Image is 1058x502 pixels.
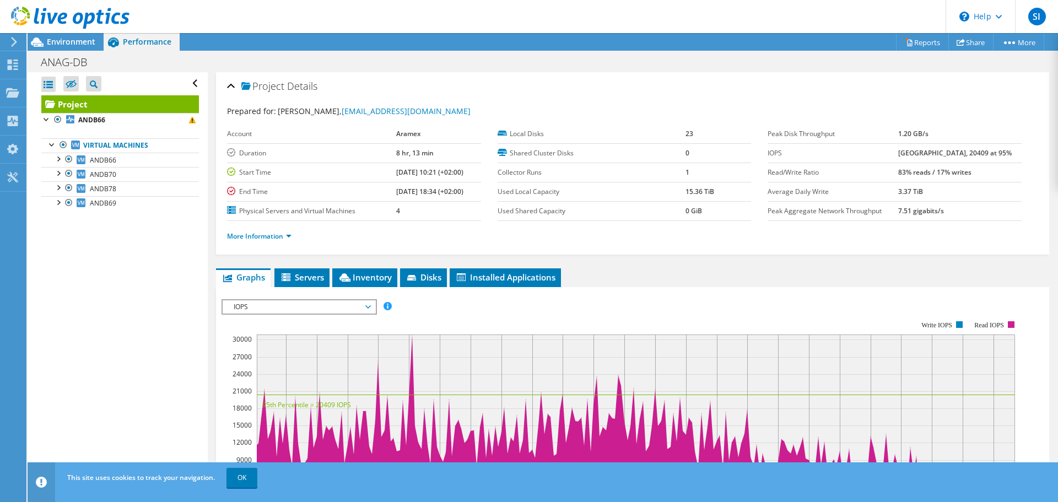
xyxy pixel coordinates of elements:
text: Read IOPS [975,321,1005,329]
a: ANDB66 [41,113,199,127]
h1: ANAG-DB [36,56,105,68]
label: End Time [227,186,396,197]
a: Virtual Machines [41,138,199,153]
label: Read/Write Ratio [768,167,898,178]
b: 3.37 TiB [898,187,923,196]
b: 7.51 gigabits/s [898,206,944,215]
span: SI [1028,8,1046,25]
span: Disks [406,272,441,283]
span: ANDB66 [90,155,116,165]
a: ANDB69 [41,196,199,210]
text: 15000 [233,420,252,430]
svg: \n [959,12,969,21]
a: ANDB78 [41,181,199,196]
text: 21000 [233,386,252,396]
text: 24000 [233,369,252,379]
label: Start Time [227,167,396,178]
span: Graphs [222,272,265,283]
b: 23 [685,129,693,138]
label: Physical Servers and Virtual Machines [227,206,396,217]
a: ANDB66 [41,153,199,167]
text: 12000 [233,438,252,447]
b: 1.20 GB/s [898,129,929,138]
b: ANDB66 [78,115,105,125]
span: Inventory [338,272,392,283]
span: ANDB69 [90,198,116,208]
span: ANDB70 [90,170,116,179]
span: Details [287,79,317,93]
text: 30000 [233,334,252,344]
span: Project [241,81,284,92]
label: IOPS [768,148,898,159]
b: 1 [685,168,689,177]
b: 0 [685,148,689,158]
label: Account [227,128,396,139]
label: Shared Cluster Disks [498,148,685,159]
text: 18000 [233,403,252,413]
span: IOPS [228,300,370,314]
label: Duration [227,148,396,159]
b: 15.36 TiB [685,187,714,196]
b: [GEOGRAPHIC_DATA], 20409 at 95% [898,148,1012,158]
b: [DATE] 10:21 (+02:00) [396,168,463,177]
label: Used Local Capacity [498,186,685,197]
span: Performance [123,36,171,47]
span: This site uses cookies to track your navigation. [67,473,215,482]
b: Aramex [396,129,421,138]
text: 9000 [236,455,252,465]
a: OK [226,468,257,488]
label: Prepared for: [227,106,276,116]
a: Reports [896,34,949,51]
a: Share [948,34,994,51]
b: [DATE] 18:34 (+02:00) [396,187,463,196]
label: Average Daily Write [768,186,898,197]
a: More Information [227,231,292,241]
span: Servers [280,272,324,283]
b: 8 hr, 13 min [396,148,434,158]
b: 83% reads / 17% writes [898,168,971,177]
text: 95th Percentile = 20409 IOPS [262,400,351,409]
b: 0 GiB [685,206,702,215]
a: ANDB70 [41,167,199,181]
a: More [993,34,1044,51]
text: Write IOPS [921,321,952,329]
span: Environment [47,36,95,47]
b: 4 [396,206,400,215]
span: [PERSON_NAME], [278,106,471,116]
label: Collector Runs [498,167,685,178]
label: Used Shared Capacity [498,206,685,217]
label: Peak Disk Throughput [768,128,898,139]
label: Peak Aggregate Network Throughput [768,206,898,217]
span: ANDB78 [90,184,116,193]
span: Installed Applications [455,272,555,283]
text: 27000 [233,352,252,361]
label: Local Disks [498,128,685,139]
a: [EMAIL_ADDRESS][DOMAIN_NAME] [342,106,471,116]
a: Project [41,95,199,113]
